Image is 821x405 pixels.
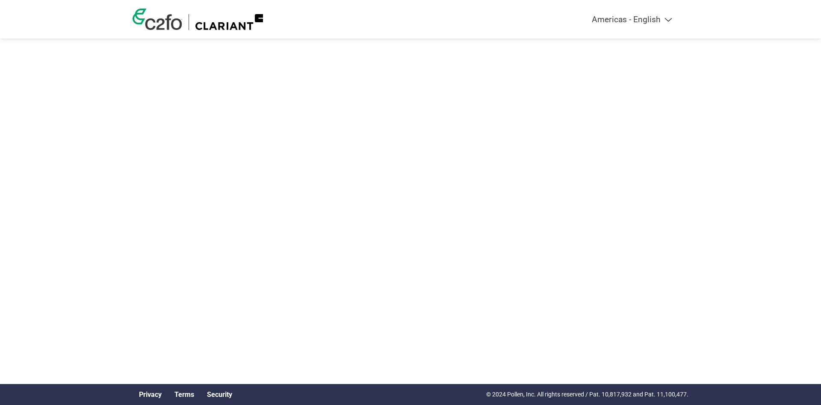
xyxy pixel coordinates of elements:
a: Terms [174,390,194,399]
img: c2fo logo [133,9,182,30]
a: Security [207,390,232,399]
p: © 2024 Pollen, Inc. All rights reserved / Pat. 10,817,932 and Pat. 11,100,477. [486,390,688,399]
img: Clariant [195,14,263,30]
a: Privacy [139,390,162,399]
